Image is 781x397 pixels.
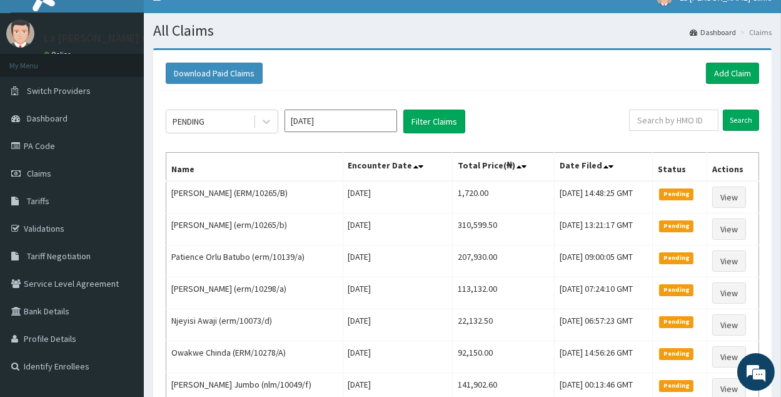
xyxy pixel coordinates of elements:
[453,214,555,245] td: 310,599.50
[27,113,68,124] span: Dashboard
[73,119,173,245] span: We're online!
[166,214,343,245] td: [PERSON_NAME] (erm/10265/b)
[629,110,718,131] input: Search by HMO ID
[6,19,34,48] img: User Image
[166,153,343,182] th: Name
[343,214,453,245] td: [DATE]
[166,63,263,84] button: Download Paid Claims
[44,50,74,59] a: Online
[712,282,746,304] a: View
[166,309,343,341] td: Njeyisi Awaji (erm/10073/d)
[44,33,168,44] p: La [PERSON_NAME] Clinic
[712,187,746,208] a: View
[27,195,49,207] span: Tariffs
[706,63,759,84] a: Add Claim
[453,309,555,341] td: 22,132.50
[723,110,759,131] input: Search
[23,63,51,94] img: d_794563401_company_1708531726252_794563401
[555,341,653,373] td: [DATE] 14:56:26 GMT
[555,245,653,277] td: [DATE] 09:00:05 GMT
[173,115,204,128] div: PENDING
[453,153,555,182] th: Total Price(₦)
[27,168,51,179] span: Claims
[555,214,653,245] td: [DATE] 13:21:17 GMT
[555,153,653,182] th: Date Filed
[343,309,453,341] td: [DATE]
[712,219,746,240] a: View
[343,277,453,309] td: [DATE]
[555,181,653,214] td: [DATE] 14:48:25 GMT
[27,250,91,262] span: Tariff Negotiation
[166,341,343,373] td: Owakwe Chinda (ERM/10278/A)
[659,220,693,232] span: Pending
[403,110,465,133] button: Filter Claims
[6,264,238,308] textarea: Type your message and hit 'Enter'
[659,188,693,200] span: Pending
[659,252,693,264] span: Pending
[285,110,397,132] input: Select Month and Year
[659,348,693,359] span: Pending
[659,316,693,327] span: Pending
[166,245,343,277] td: Patience Orlu Batubo (erm/10139/a)
[453,341,555,373] td: 92,150.00
[555,277,653,309] td: [DATE] 07:24:10 GMT
[659,380,693,391] span: Pending
[153,23,772,39] h1: All Claims
[343,245,453,277] td: [DATE]
[555,309,653,341] td: [DATE] 06:57:23 GMT
[690,27,736,38] a: Dashboard
[453,245,555,277] td: 207,930.00
[712,346,746,368] a: View
[343,153,453,182] th: Encounter Date
[653,153,707,182] th: Status
[453,181,555,214] td: 1,720.00
[166,277,343,309] td: [PERSON_NAME] (erm/10298/a)
[659,284,693,296] span: Pending
[707,153,758,182] th: Actions
[27,85,91,96] span: Switch Providers
[343,181,453,214] td: [DATE]
[205,6,235,36] div: Minimize live chat window
[712,250,746,272] a: View
[737,27,772,38] li: Claims
[343,341,453,373] td: [DATE]
[712,314,746,336] a: View
[453,277,555,309] td: 113,132.00
[65,70,210,86] div: Chat with us now
[166,181,343,214] td: [PERSON_NAME] (ERM/10265/B)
